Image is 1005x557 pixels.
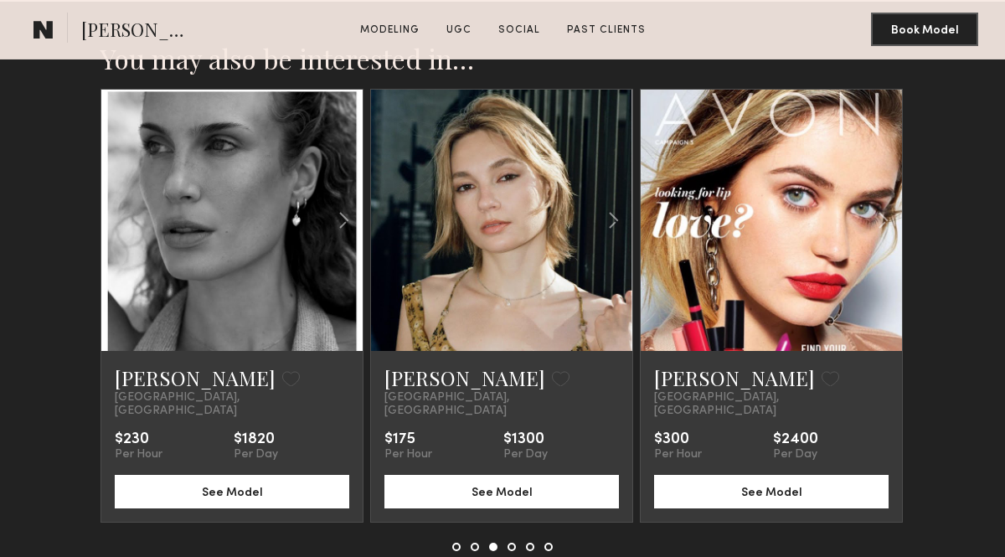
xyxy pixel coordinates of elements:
[115,364,276,391] a: [PERSON_NAME]
[492,23,547,38] a: Social
[503,448,548,462] div: Per Day
[773,431,818,448] div: $2400
[384,364,545,391] a: [PERSON_NAME]
[654,475,889,508] button: See Model
[234,448,278,462] div: Per Day
[384,448,432,462] div: Per Hour
[654,391,889,418] span: [GEOGRAPHIC_DATA], [GEOGRAPHIC_DATA]
[654,431,702,448] div: $300
[353,23,426,38] a: Modeling
[115,475,349,508] button: See Model
[100,42,904,75] h2: You may also be interested in…
[81,17,198,46] span: [PERSON_NAME]
[560,23,652,38] a: Past Clients
[871,13,978,46] button: Book Model
[384,475,619,508] button: See Model
[384,391,619,418] span: [GEOGRAPHIC_DATA], [GEOGRAPHIC_DATA]
[115,431,162,448] div: $230
[654,484,889,498] a: See Model
[503,431,548,448] div: $1300
[384,431,432,448] div: $175
[871,22,978,36] a: Book Model
[654,448,702,462] div: Per Hour
[384,484,619,498] a: See Model
[654,364,815,391] a: [PERSON_NAME]
[440,23,478,38] a: UGC
[115,391,349,418] span: [GEOGRAPHIC_DATA], [GEOGRAPHIC_DATA]
[773,448,818,462] div: Per Day
[115,484,349,498] a: See Model
[115,448,162,462] div: Per Hour
[234,431,278,448] div: $1820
